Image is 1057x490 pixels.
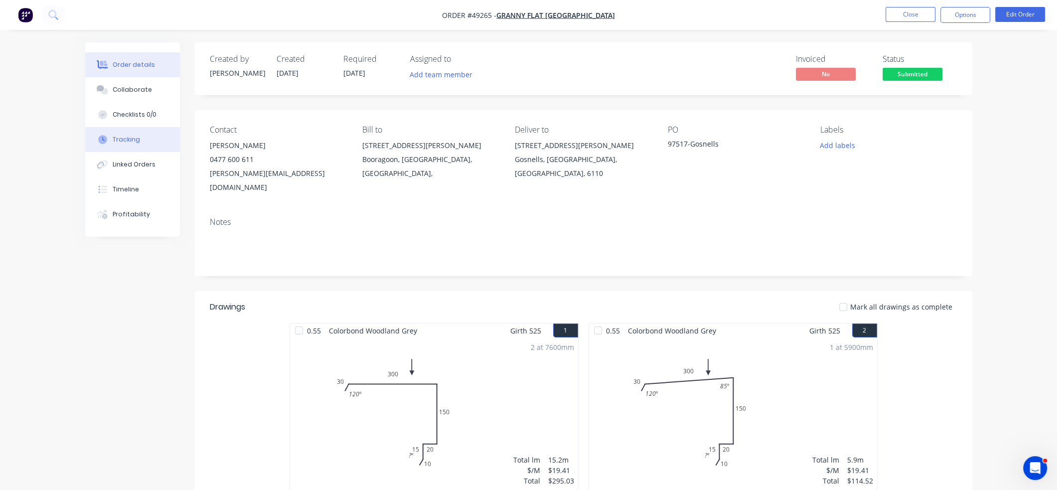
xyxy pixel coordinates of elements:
div: [PERSON_NAME] [210,68,265,78]
div: Created [277,54,331,64]
div: Profitability [113,210,150,219]
div: [PERSON_NAME][EMAIL_ADDRESS][DOMAIN_NAME] [210,166,346,194]
div: $19.41 [548,465,574,476]
div: Order details [113,60,155,69]
span: Girth 525 [809,324,840,338]
div: Total [812,476,839,486]
div: Booragoon, [GEOGRAPHIC_DATA], [GEOGRAPHIC_DATA], [362,153,499,180]
div: [PERSON_NAME]0477 600 611[PERSON_NAME][EMAIL_ADDRESS][DOMAIN_NAME] [210,139,346,194]
button: Linked Orders [85,152,180,177]
div: Gosnells, [GEOGRAPHIC_DATA], [GEOGRAPHIC_DATA], 6110 [515,153,651,180]
div: Drawings [210,301,245,313]
a: Granny Flat [GEOGRAPHIC_DATA] [496,10,615,20]
span: Colorbond Woodland Grey [325,324,421,338]
button: Profitability [85,202,180,227]
div: [PERSON_NAME] [210,139,346,153]
div: 1 at 5900mm [830,342,873,352]
div: [STREET_ADDRESS][PERSON_NAME]Booragoon, [GEOGRAPHIC_DATA], [GEOGRAPHIC_DATA], [362,139,499,180]
div: [STREET_ADDRESS][PERSON_NAME] [362,139,499,153]
div: 030300150201510120º85º?º1 at 5900mmTotal lm$/MTotal5.9m$19.41$114.52 [589,338,877,490]
div: Created by [210,54,265,64]
div: $295.03 [548,476,574,486]
span: 0.55 [602,324,624,338]
div: Tracking [113,135,140,144]
div: $/M [812,465,839,476]
iframe: Intercom live chat [1023,456,1047,480]
div: Deliver to [515,125,651,135]
div: Required [343,54,398,64]
span: 0.55 [303,324,325,338]
div: Total [513,476,540,486]
button: Edit Order [995,7,1045,22]
div: Bill to [362,125,499,135]
span: [DATE] [277,68,299,78]
div: Timeline [113,185,139,194]
div: 0477 600 611 [210,153,346,166]
div: PO [668,125,804,135]
button: 1 [553,324,578,337]
span: Submitted [883,68,942,80]
button: Options [940,7,990,23]
button: Tracking [85,127,180,152]
span: Girth 525 [510,324,541,338]
div: Contact [210,125,346,135]
button: Submitted [883,68,942,83]
div: Total lm [812,455,839,465]
div: 5.9m [847,455,873,465]
span: No [796,68,856,80]
div: Status [883,54,957,64]
div: Checklists 0/0 [113,110,156,119]
div: $/M [513,465,540,476]
span: Order #49265 - [442,10,496,20]
button: Add team member [410,68,478,81]
div: Collaborate [113,85,152,94]
button: 2 [852,324,877,337]
div: Notes [210,217,957,227]
div: 2 at 7600mm [531,342,574,352]
div: Labels [820,125,957,135]
button: Timeline [85,177,180,202]
div: Total lm [513,455,540,465]
button: Order details [85,52,180,77]
button: Add team member [404,68,477,81]
span: Colorbond Woodland Grey [624,324,720,338]
div: Linked Orders [113,160,155,169]
button: Collaborate [85,77,180,102]
div: [STREET_ADDRESS][PERSON_NAME] [515,139,651,153]
div: [STREET_ADDRESS][PERSON_NAME]Gosnells, [GEOGRAPHIC_DATA], [GEOGRAPHIC_DATA], 6110 [515,139,651,180]
div: $19.41 [847,465,873,476]
button: Add labels [815,139,861,152]
div: 97517-Gosnells [668,139,792,153]
button: Close [886,7,935,22]
div: Assigned to [410,54,510,64]
span: [DATE] [343,68,365,78]
img: Factory [18,7,33,22]
div: 15.2m [548,455,574,465]
span: Mark all drawings as complete [850,302,952,312]
div: 030300150201510120º?º2 at 7600mmTotal lm$/MTotal15.2m$19.41$295.03 [290,338,578,490]
div: $114.52 [847,476,873,486]
div: Invoiced [796,54,871,64]
button: Checklists 0/0 [85,102,180,127]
